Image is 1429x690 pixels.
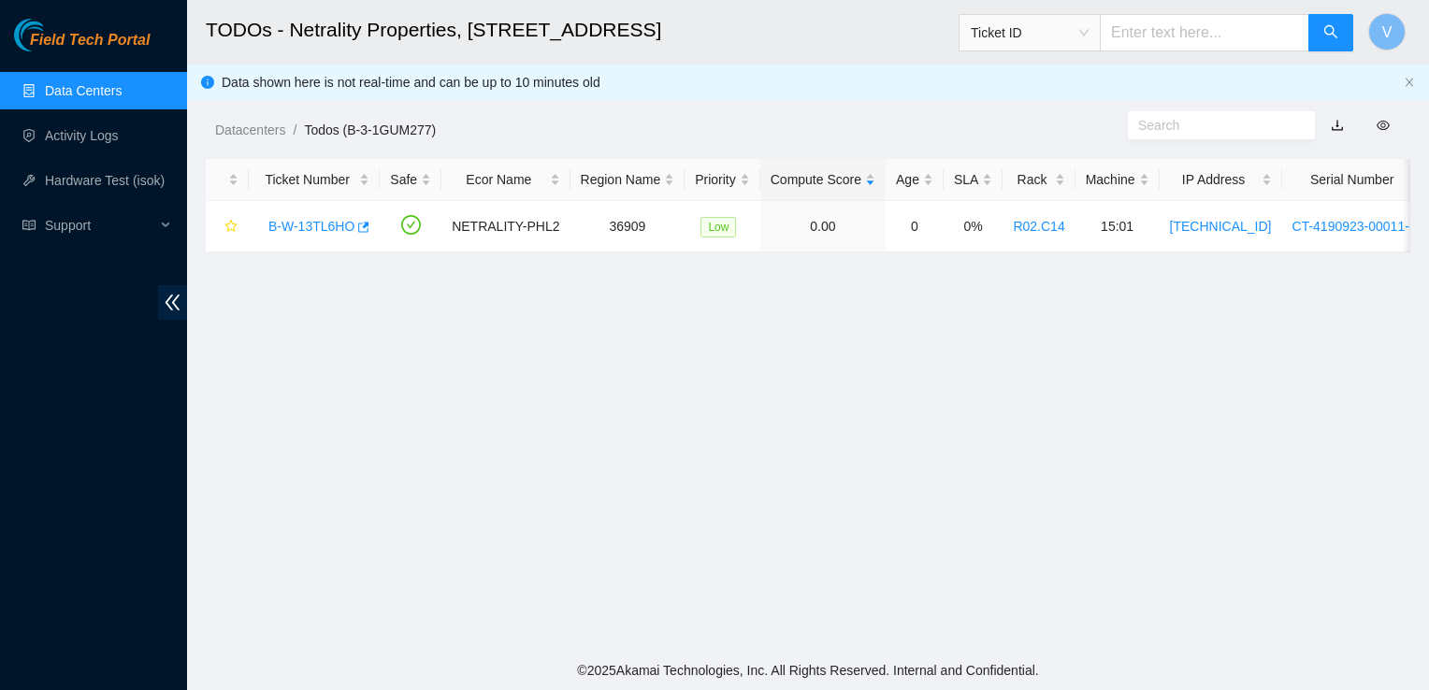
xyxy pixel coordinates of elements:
a: Data Centers [45,83,122,98]
a: CT-4190923-00011-N1 [1292,219,1426,234]
a: Activity Logs [45,128,119,143]
a: Datacenters [215,122,285,137]
button: download [1317,110,1358,140]
img: Akamai Technologies [14,19,94,51]
span: star [224,220,238,235]
input: Search [1138,115,1290,136]
td: NETRALITY-PHL2 [441,201,570,252]
span: V [1382,21,1393,44]
button: close [1404,77,1415,89]
td: 0 [886,201,944,252]
a: Hardware Test (isok) [45,173,165,188]
td: 0% [944,201,1003,252]
td: 15:01 [1075,201,1160,252]
td: 36909 [570,201,686,252]
button: search [1308,14,1353,51]
span: search [1323,24,1338,42]
input: Enter text here... [1100,14,1309,51]
td: 0.00 [760,201,886,252]
a: Akamai TechnologiesField Tech Portal [14,34,150,58]
button: star [216,211,238,241]
span: Low [700,217,736,237]
span: eye [1377,119,1390,132]
a: [TECHNICAL_ID] [1170,219,1272,234]
a: Todos (B-3-1GUM277) [304,122,436,137]
span: Ticket ID [971,19,1089,47]
span: check-circle [401,215,421,235]
span: read [22,219,36,232]
button: V [1368,13,1406,50]
span: double-left [158,285,187,320]
a: B-W-13TL6HO [268,219,354,234]
span: close [1404,77,1415,88]
footer: © 2025 Akamai Technologies, Inc. All Rights Reserved. Internal and Confidential. [187,651,1429,690]
span: / [293,122,296,137]
span: Field Tech Portal [30,32,150,50]
a: R02.C14 [1013,219,1064,234]
span: Support [45,207,155,244]
a: download [1331,118,1344,133]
